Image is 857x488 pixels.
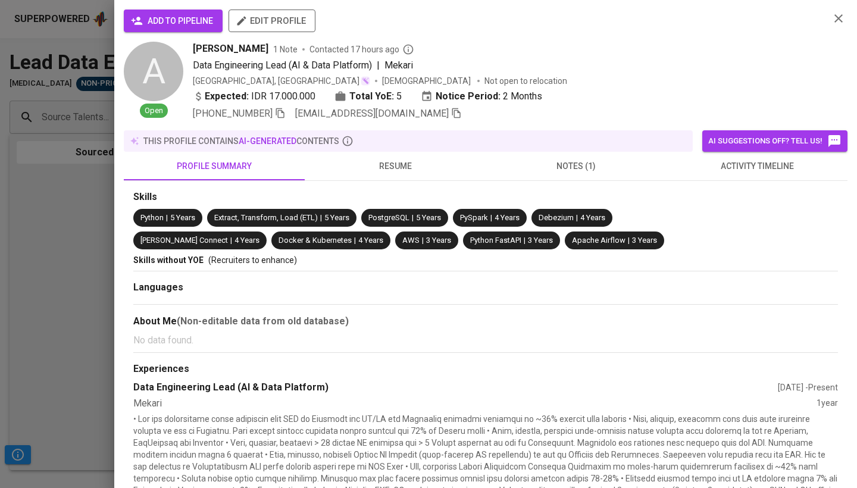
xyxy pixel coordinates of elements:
[632,236,657,245] span: 3 Years
[416,213,441,222] span: 5 Years
[354,235,356,246] span: |
[143,135,339,147] p: this profile contains contents
[229,15,315,25] a: edit profile
[674,159,840,174] span: activity timeline
[239,136,296,146] span: AI-generated
[528,236,553,245] span: 3 Years
[490,212,492,224] span: |
[324,213,349,222] span: 5 Years
[238,13,306,29] span: edit profile
[133,281,838,295] div: Languages
[193,75,370,87] div: [GEOGRAPHIC_DATA], [GEOGRAPHIC_DATA]
[133,314,838,329] div: About Me
[708,134,842,148] span: AI suggestions off? Tell us!
[131,159,298,174] span: profile summary
[205,89,249,104] b: Expected:
[402,43,414,55] svg: By Batam recruiter
[279,236,352,245] span: Docker & Kubernetes
[539,213,574,222] span: Debezium
[436,89,501,104] b: Notice Period:
[361,76,370,86] img: magic_wand.svg
[140,213,164,222] span: Python
[193,60,372,71] span: Data Engineering Lead (AI & Data Platform)
[133,333,838,348] p: No data found.
[229,10,315,32] button: edit profile
[140,236,228,245] span: [PERSON_NAME] Connect
[193,108,273,119] span: [PHONE_NUMBER]
[295,108,449,119] span: [EMAIL_ADDRESS][DOMAIN_NAME]
[124,10,223,32] button: add to pipeline
[493,159,659,174] span: notes (1)
[273,43,298,55] span: 1 Note
[358,236,383,245] span: 4 Years
[166,212,168,224] span: |
[309,43,414,55] span: Contacted 17 hours ago
[133,362,838,376] div: Experiences
[470,236,521,245] span: Python FastAPI
[133,381,778,395] div: Data Engineering Lead (AI & Data Platform)
[702,130,847,152] button: AI suggestions off? Tell us!
[368,213,409,222] span: PostgreSQL
[133,255,204,265] span: Skills without YOE
[524,235,526,246] span: |
[377,58,380,73] span: |
[396,89,402,104] span: 5
[426,236,451,245] span: 3 Years
[230,235,232,246] span: |
[384,60,413,71] span: Mekari
[193,42,268,56] span: [PERSON_NAME]
[312,159,478,174] span: resume
[817,397,838,411] div: 1 year
[495,213,520,222] span: 4 Years
[234,236,259,245] span: 4 Years
[214,213,318,222] span: Extract, Transform, Load (ETL)
[140,105,168,117] span: Open
[382,75,473,87] span: [DEMOGRAPHIC_DATA]
[580,213,605,222] span: 4 Years
[421,89,542,104] div: 2 Months
[412,212,414,224] span: |
[208,255,297,265] span: (Recruiters to enhance)
[484,75,567,87] p: Not open to relocation
[133,14,213,29] span: add to pipeline
[170,213,195,222] span: 5 Years
[460,213,488,222] span: PySpark
[124,42,183,101] div: A
[628,235,630,246] span: |
[177,315,349,327] b: (Non-editable data from old database)
[133,190,838,204] div: Skills
[349,89,394,104] b: Total YoE:
[576,212,578,224] span: |
[778,381,838,393] div: [DATE] - Present
[320,212,322,224] span: |
[133,397,817,411] div: Mekari
[422,235,424,246] span: |
[402,236,420,245] span: AWS
[193,89,315,104] div: IDR 17.000.000
[572,236,625,245] span: Apache Airflow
